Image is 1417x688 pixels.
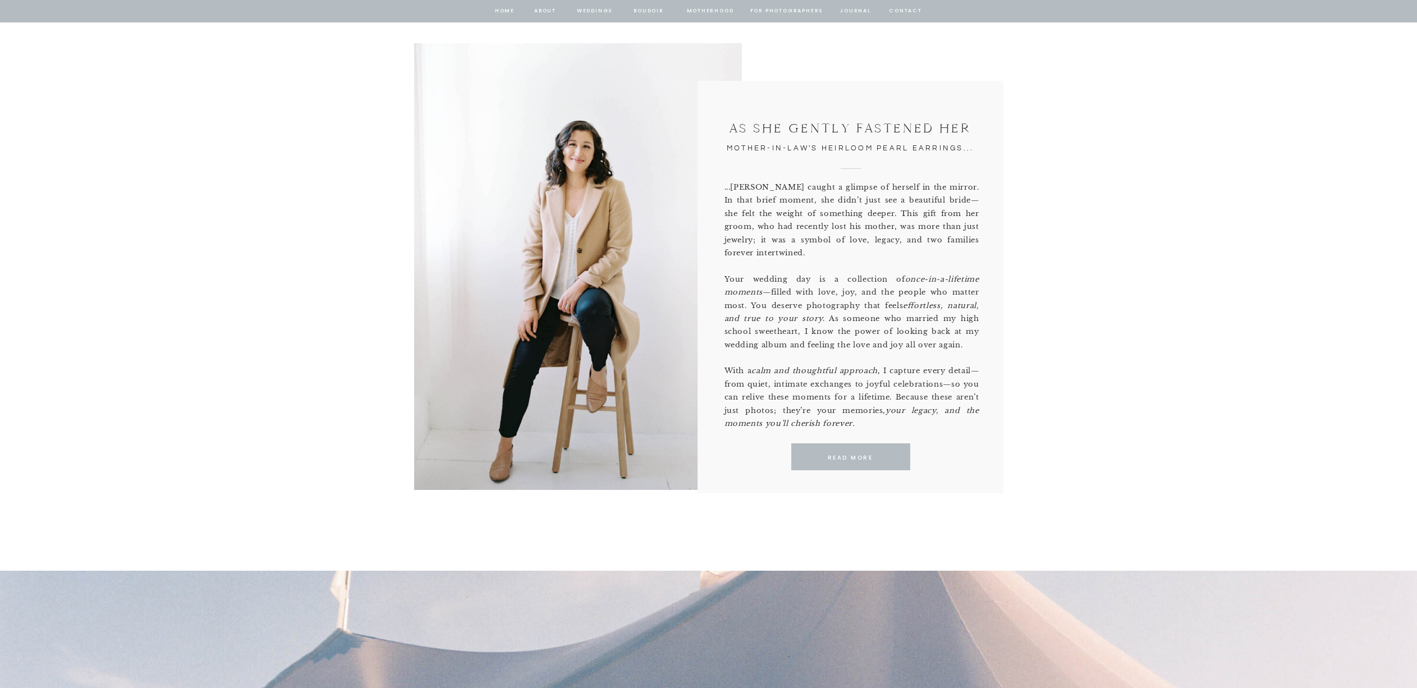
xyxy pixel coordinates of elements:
[722,142,979,154] p: Mother-In-Law's Heirloom Pearl Earrings...
[724,301,979,323] i: effortless, natural, and true to your story
[838,6,873,16] a: journal
[722,120,979,139] p: As she Gently Fastened Her
[888,6,924,16] a: contact
[687,6,733,16] a: Motherhood
[751,366,878,375] i: calm and thoughtful approach
[633,6,665,16] a: BOUDOIR
[799,453,902,463] a: READ MORE
[494,6,516,16] a: home
[576,6,614,16] a: Weddings
[724,181,979,425] p: ...[PERSON_NAME] caught a glimpse of herself in the mirror. In that brief moment, she didn’t just...
[534,6,557,16] a: about
[750,6,823,16] a: for photographers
